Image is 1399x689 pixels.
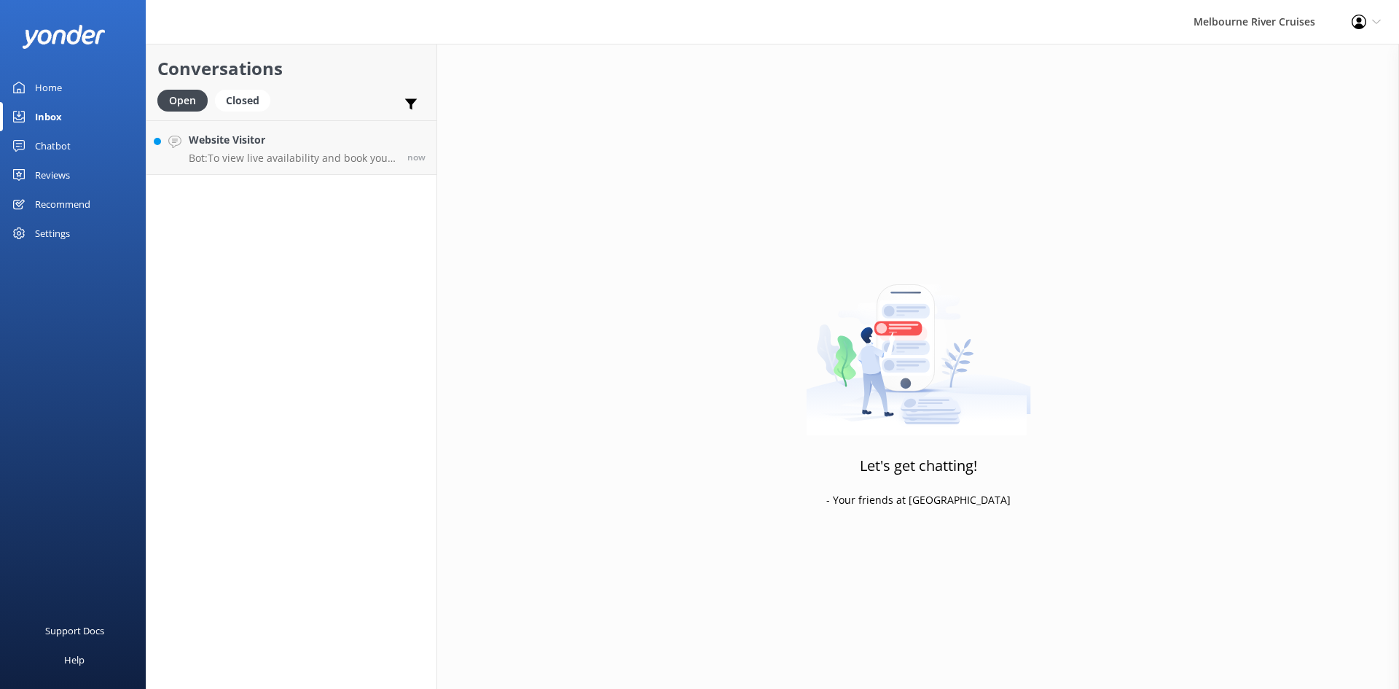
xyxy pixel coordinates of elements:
[157,55,426,82] h2: Conversations
[189,152,396,165] p: Bot: To view live availability and book your Melbourne River Cruise experience, please visit: [UR...
[806,254,1031,436] img: artwork of a man stealing a conversation from at giant smartphone
[826,492,1011,508] p: - Your friends at [GEOGRAPHIC_DATA]
[157,92,215,108] a: Open
[146,120,436,175] a: Website VisitorBot:To view live availability and book your Melbourne River Cruise experience, ple...
[157,90,208,112] div: Open
[215,90,270,112] div: Closed
[215,92,278,108] a: Closed
[35,73,62,102] div: Home
[189,132,396,148] h4: Website Visitor
[407,151,426,163] span: Oct 02 2025 04:59pm (UTC +10:00) Australia/Sydney
[22,25,106,49] img: yonder-white-logo.png
[45,616,104,645] div: Support Docs
[35,102,62,131] div: Inbox
[860,454,977,478] h3: Let's get chatting!
[64,645,85,674] div: Help
[35,190,90,219] div: Recommend
[35,131,71,160] div: Chatbot
[35,160,70,190] div: Reviews
[35,219,70,248] div: Settings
